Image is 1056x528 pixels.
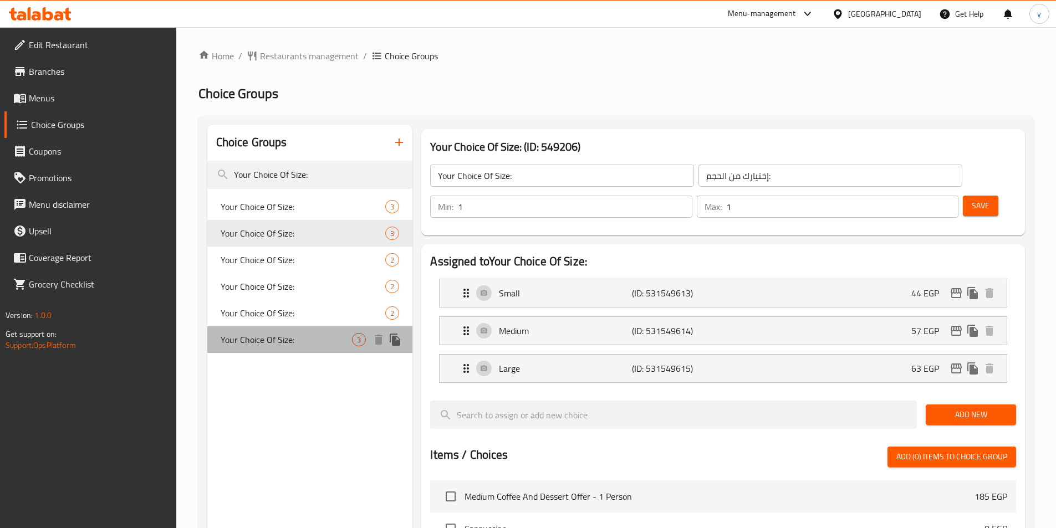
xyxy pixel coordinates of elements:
button: edit [948,322,965,339]
span: Medium Coffee And Dessert Offer - 1 Person [465,490,975,503]
div: Expand [440,279,1007,307]
p: Min: [438,200,453,213]
div: Your Choice Of Size:2 [207,300,413,326]
span: Choice Groups [198,81,278,106]
button: delete [370,331,387,348]
button: Add New [926,404,1016,425]
a: Restaurants management [247,49,359,63]
div: Your Choice Of Size:2 [207,273,413,300]
div: [GEOGRAPHIC_DATA] [848,8,921,20]
span: 3 [353,335,365,345]
div: Your Choice Of Size:3 [207,220,413,247]
span: Menu disclaimer [29,198,167,211]
span: Choice Groups [31,118,167,131]
div: Choices [385,253,399,266]
div: Menu-management [728,7,796,20]
input: search [207,161,413,189]
button: duplicate [965,322,981,339]
a: Menus [4,85,176,111]
span: Your Choice Of Size: [221,306,386,320]
span: 1.0.0 [34,308,52,322]
span: Your Choice Of Size: [221,200,386,213]
a: Edit Restaurant [4,32,176,58]
li: / [238,49,242,63]
div: Expand [440,355,1007,382]
a: Choice Groups [4,111,176,138]
p: (ID: 531549614) [632,324,721,337]
div: Choices [385,227,399,240]
span: Save [972,199,989,213]
button: duplicate [965,360,981,377]
p: Large [499,362,631,375]
p: Small [499,286,631,300]
span: Version: [6,308,33,322]
span: 2 [386,255,399,265]
li: Expand [430,312,1016,350]
div: Your Choice Of Size:3 [207,193,413,220]
span: Select choice [439,485,462,508]
span: Get support on: [6,327,57,341]
span: 2 [386,308,399,319]
a: Branches [4,58,176,85]
span: 2 [386,281,399,292]
div: Choices [385,200,399,213]
div: Your Choice Of Size:3deleteduplicate [207,326,413,353]
a: Grocery Checklist [4,271,176,298]
span: Your Choice Of Size: [221,333,353,346]
div: Choices [385,306,399,320]
div: Your Choice Of Size:2 [207,247,413,273]
div: Expand [440,317,1007,345]
h2: Choice Groups [216,134,287,151]
button: Add (0) items to choice group [887,447,1016,467]
span: Grocery Checklist [29,278,167,291]
span: Coupons [29,145,167,158]
a: Home [198,49,234,63]
a: Coverage Report [4,244,176,271]
a: Menu disclaimer [4,191,176,218]
span: Choice Groups [385,49,438,63]
button: delete [981,360,998,377]
li: / [363,49,367,63]
span: Your Choice Of Size: [221,253,386,266]
button: delete [981,285,998,301]
button: edit [948,285,965,301]
span: Your Choice Of Size: [221,280,386,293]
span: 3 [386,202,399,212]
span: Your Choice Of Size: [221,227,386,240]
h3: Your Choice Of Size: (ID: 549206) [430,138,1016,156]
p: 57 EGP [911,324,948,337]
span: Edit Restaurant [29,38,167,52]
li: Expand [430,350,1016,387]
button: delete [981,322,998,339]
div: Choices [352,333,366,346]
span: Restaurants management [260,49,359,63]
p: Medium [499,324,631,337]
button: edit [948,360,965,377]
button: Save [963,196,998,216]
h2: Assigned to Your Choice Of Size: [430,253,1016,270]
a: Coupons [4,138,176,165]
span: Promotions [29,171,167,184]
span: 3 [386,228,399,239]
p: 44 EGP [911,286,948,300]
span: Menus [29,91,167,105]
p: Max: [705,200,722,213]
input: search [430,401,917,429]
p: (ID: 531549615) [632,362,721,375]
h2: Items / Choices [430,447,508,463]
a: Upsell [4,218,176,244]
span: Add New [935,408,1007,422]
button: duplicate [387,331,404,348]
span: y [1037,8,1041,20]
p: 63 EGP [911,362,948,375]
span: Branches [29,65,167,78]
span: Coverage Report [29,251,167,264]
button: duplicate [965,285,981,301]
span: Upsell [29,224,167,238]
a: Support.OpsPlatform [6,338,76,352]
p: (ID: 531549613) [632,286,721,300]
nav: breadcrumb [198,49,1034,63]
a: Promotions [4,165,176,191]
div: Choices [385,280,399,293]
li: Expand [430,274,1016,312]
